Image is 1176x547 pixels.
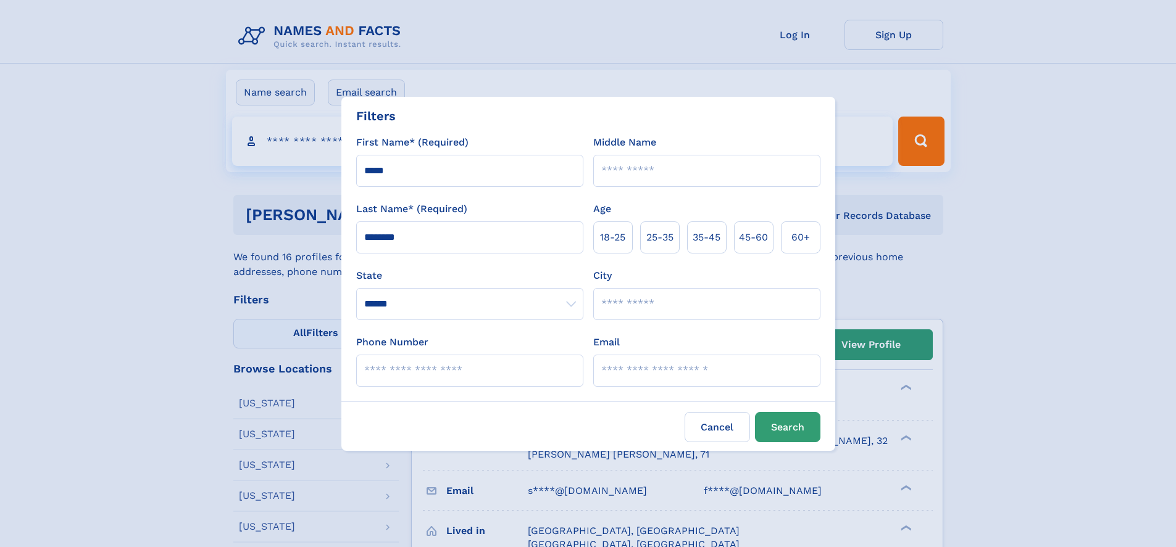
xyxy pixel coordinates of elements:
[593,202,611,216] label: Age
[356,135,469,150] label: First Name* (Required)
[600,230,625,245] span: 18‑25
[646,230,673,245] span: 25‑35
[693,230,720,245] span: 35‑45
[356,202,467,216] label: Last Name* (Required)
[739,230,768,245] span: 45‑60
[593,135,656,150] label: Middle Name
[791,230,810,245] span: 60+
[755,412,820,442] button: Search
[685,412,750,442] label: Cancel
[593,335,620,350] label: Email
[356,107,396,125] div: Filters
[593,268,612,283] label: City
[356,268,583,283] label: State
[356,335,428,350] label: Phone Number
